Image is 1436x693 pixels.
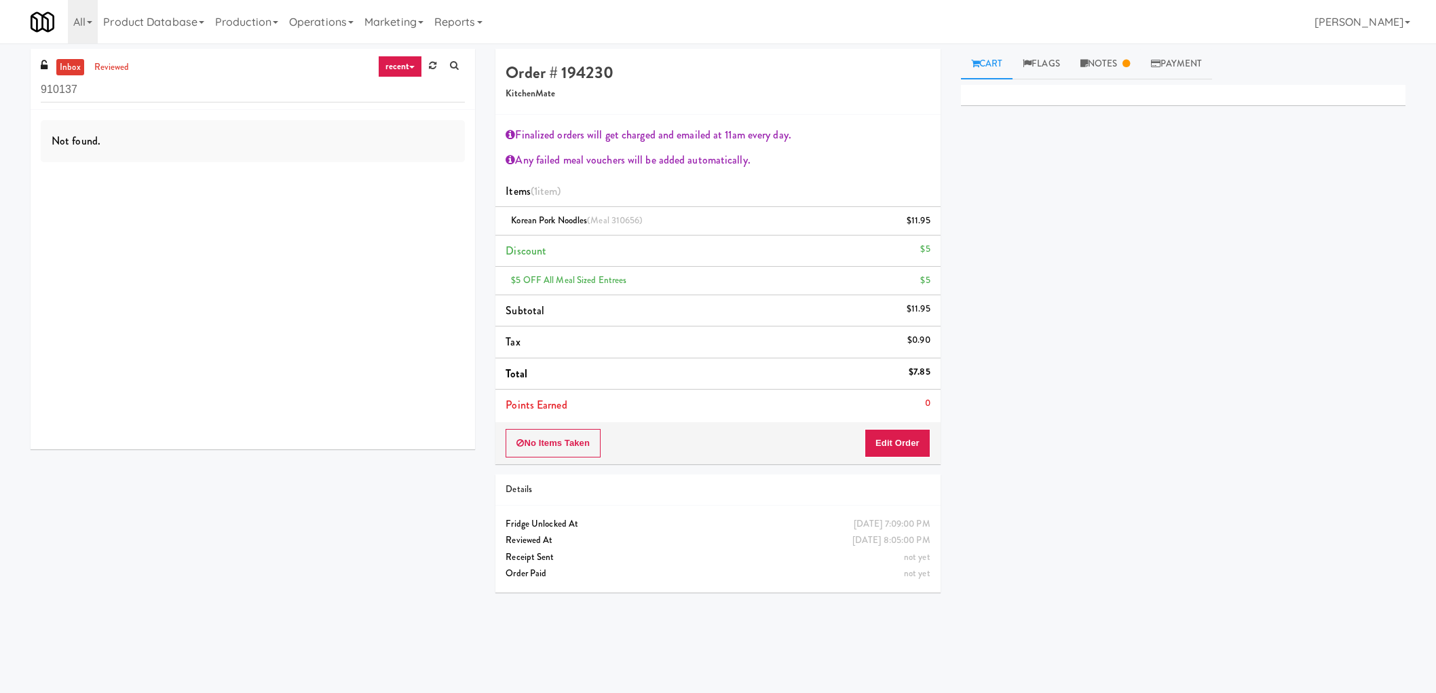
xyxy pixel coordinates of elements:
span: Tax [506,334,520,350]
h4: Order # 194230 [506,64,930,81]
span: not yet [904,567,930,580]
a: Cart [961,49,1013,79]
span: (Meal 310656) [587,214,643,227]
a: reviewed [91,59,133,76]
span: Items [506,183,561,199]
div: [DATE] 7:09:00 PM [854,516,930,533]
a: Notes [1070,49,1141,79]
span: $5 OFF All Meal Sized Entrees [511,274,626,286]
div: $7.85 [909,364,930,381]
span: Total [506,366,527,381]
h5: KitchenMate [506,89,930,99]
span: Not found. [52,133,100,149]
div: $0.90 [907,332,930,349]
div: [DATE] 8:05:00 PM [852,532,930,549]
img: Micromart [31,10,54,34]
span: Korean Pork Noodles [511,214,643,227]
span: Points Earned [506,397,567,413]
div: $5 [920,241,930,258]
a: Flags [1013,49,1070,79]
button: No Items Taken [506,429,601,457]
span: Discount [506,243,546,259]
div: Any failed meal vouchers will be added automatically. [506,150,930,170]
div: 0 [925,395,930,412]
div: Reviewed At [506,532,930,549]
a: Payment [1141,49,1213,79]
ng-pluralize: item [537,183,557,199]
span: (1 ) [531,183,561,199]
div: Details [506,481,930,498]
div: Order Paid [506,565,930,582]
span: Subtotal [506,303,544,318]
div: Fridge Unlocked At [506,516,930,533]
div: $11.95 [907,301,930,318]
div: $11.95 [907,212,930,229]
a: recent [378,56,423,77]
input: Search vision orders [41,77,465,102]
span: not yet [904,550,930,563]
div: Receipt Sent [506,549,930,566]
a: inbox [56,59,84,76]
div: $5 [920,272,930,289]
div: Finalized orders will get charged and emailed at 11am every day. [506,125,930,145]
button: Edit Order [865,429,930,457]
